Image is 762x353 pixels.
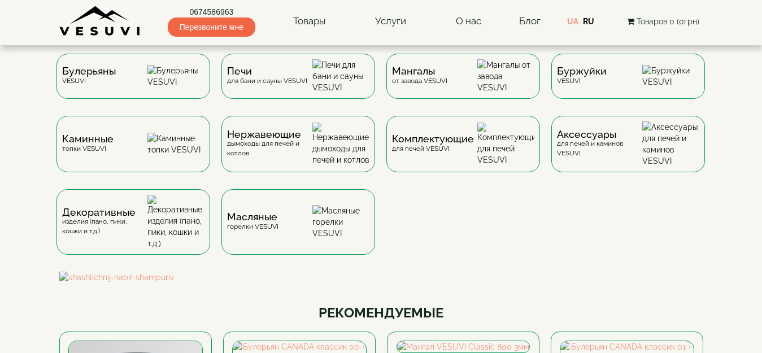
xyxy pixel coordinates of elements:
img: Завод VESUVI [59,6,141,37]
span: Буржуйки [557,67,607,76]
a: О нас [445,8,493,34]
span: Мангалы [392,67,447,76]
a: Товары [282,8,337,34]
a: RU [583,17,594,26]
div: горелки VESUVI [227,212,278,231]
img: Мангалы от завода VESUVI [477,59,534,93]
a: Печидля бани и сауны VESUVI Печи для бани и сауны VESUVI [216,54,381,116]
a: БулерьяныVESUVI Булерьяны VESUVI [51,54,216,116]
img: Масляные горелки VESUVI [312,205,369,239]
img: shashlichnij-nabir-shampuriv [59,272,703,283]
span: Нержавеющие [227,130,312,139]
span: Комплектующие [392,134,474,143]
img: Печи для бани и сауны VESUVI [312,59,369,93]
span: Аксессуары [557,130,642,139]
a: UA [567,17,578,26]
span: Булерьяны [62,67,116,76]
span: Декоративные [62,208,147,217]
span: Каминные [62,134,114,143]
a: Блог [519,15,541,27]
a: Мангалыот завода VESUVI Мангалы от завода VESUVI [381,54,546,116]
div: VESUVI [557,67,607,85]
a: Аксессуарыдля печей и каминов VESUVI Аксессуары для печей и каминов VESUVI [546,116,711,189]
a: БуржуйкиVESUVI Буржуйки VESUVI [546,54,711,116]
div: для печей и каминов VESUVI [557,130,642,158]
div: изделия (пано, пики, кошки и т.д.) [62,208,147,236]
img: Комплектующие для печей VESUVI [477,123,534,165]
a: Нержавеющиедымоходы для печей и котлов Нержавеющие дымоходы для печей и котлов [216,116,381,189]
span: Товаров 0 (0грн) [637,17,699,26]
a: Комплектующиедля печей VESUVI Комплектующие для печей VESUVI [381,116,546,189]
img: Аксессуары для печей и каминов VESUVI [642,121,699,167]
div: для бани и сауны VESUVI [227,67,307,85]
span: Печи [227,67,307,76]
div: для печей VESUVI [392,134,474,153]
a: Каминныетопки VESUVI Каминные топки VESUVI [51,116,216,189]
a: 0674586963 [168,6,255,18]
a: Масляныегорелки VESUVI Масляные горелки VESUVI [216,189,381,272]
div: топки VESUVI [62,134,114,153]
img: Мангал VESUVI Classic 800 3мм [397,341,529,352]
button: Товаров 0 (0грн) [624,15,703,28]
span: Масляные [227,212,278,221]
img: Каминные топки VESUVI [147,133,204,155]
div: от завода VESUVI [392,67,447,85]
span: Перезвоните мне [168,18,255,37]
img: Декоративные изделия (пано, пики, кошки и т.д.) [147,195,204,249]
div: дымоходы для печей и котлов [227,130,312,158]
div: VESUVI [62,67,116,85]
a: Услуги [364,8,417,34]
img: Нержавеющие дымоходы для печей и котлов [312,123,369,165]
a: Декоративныеизделия (пано, пики, кошки и т.д.) Декоративные изделия (пано, пики, кошки и т.д.) [51,189,216,272]
img: Булерьяны VESUVI [147,65,204,88]
img: Буржуйки VESUVI [642,65,699,88]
